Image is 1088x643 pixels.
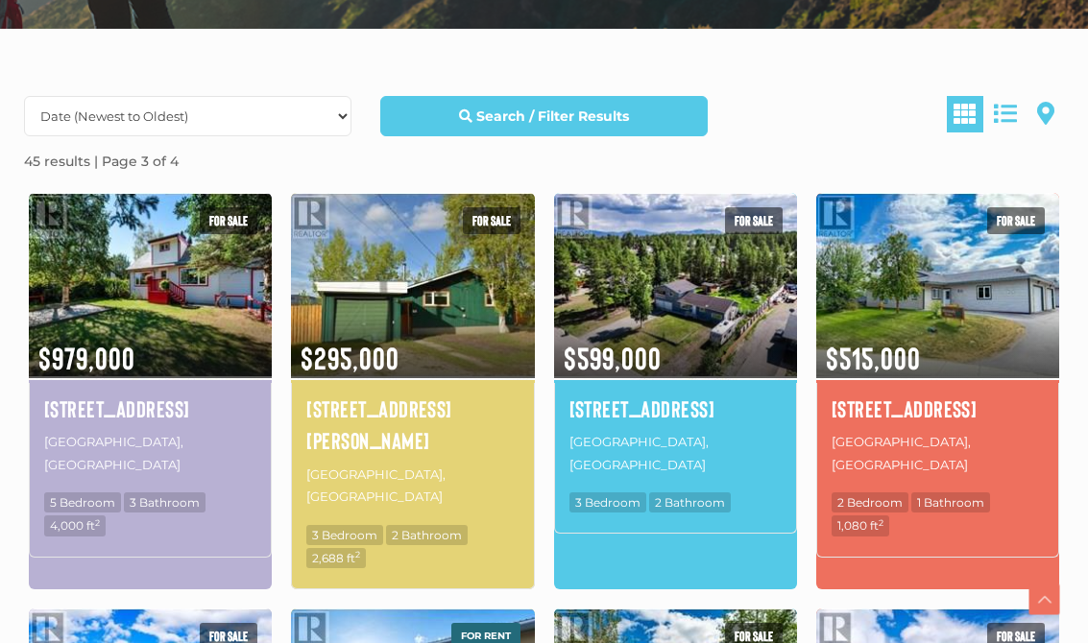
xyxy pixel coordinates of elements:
span: 3 Bedroom [569,492,646,512]
span: 2,688 ft [306,548,366,568]
span: For sale [987,207,1045,234]
span: For sale [463,207,520,234]
a: Search / Filter Results [380,96,708,136]
span: $599,000 [554,315,797,378]
img: 1-30 NORMANDY ROAD, Whitehorse, Yukon [816,190,1059,380]
a: [STREET_ADDRESS][PERSON_NAME] [306,393,519,457]
strong: Search / Filter Results [476,107,629,125]
span: 2 Bathroom [649,492,731,512]
span: $979,000 [29,315,272,378]
sup: 2 [95,517,100,528]
span: $295,000 [291,315,534,378]
p: [GEOGRAPHIC_DATA], [GEOGRAPHIC_DATA] [569,429,782,478]
img: 28 10TH AVENUE, Whitehorse, Yukon [554,190,797,380]
p: [GEOGRAPHIC_DATA], [GEOGRAPHIC_DATA] [44,429,256,478]
span: $515,000 [816,315,1059,378]
span: 2 Bedroom [832,492,908,512]
p: [GEOGRAPHIC_DATA], [GEOGRAPHIC_DATA] [832,429,1044,478]
span: 4,000 ft [44,515,106,536]
a: [STREET_ADDRESS] [832,393,1044,425]
img: 40 OGILVIE CRESCENT, Faro, Yukon [291,190,534,380]
a: [STREET_ADDRESS] [44,393,256,425]
span: 3 Bathroom [124,492,206,512]
span: For sale [200,207,257,234]
span: 1 Bathroom [911,492,990,512]
img: 2001 CENTENNIAL STREET, Whitehorse, Yukon [29,190,272,380]
span: For sale [725,207,783,234]
sup: 2 [355,549,360,560]
span: 5 Bedroom [44,492,121,512]
strong: 45 results | Page 3 of 4 [24,153,179,170]
span: 3 Bedroom [306,525,383,545]
span: 1,080 ft [832,515,889,536]
sup: 2 [879,517,883,528]
p: [GEOGRAPHIC_DATA], [GEOGRAPHIC_DATA] [306,462,519,511]
a: [STREET_ADDRESS] [569,393,782,425]
span: 2 Bathroom [386,525,468,545]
